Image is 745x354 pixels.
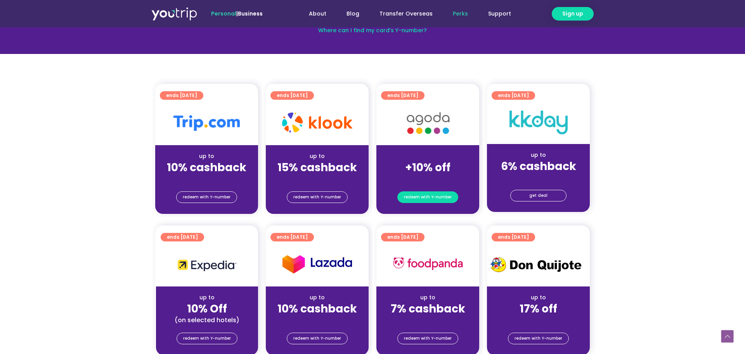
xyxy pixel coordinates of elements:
a: Business [238,10,263,17]
strong: 10% cashback [167,160,246,175]
a: ends [DATE] [381,91,424,100]
div: up to [272,293,362,302]
div: (for stays only) [272,175,362,183]
a: redeem with Y-number [287,191,348,203]
a: Blog [336,7,369,21]
strong: 10% Off [187,301,227,316]
div: up to [493,293,584,302]
span: | [211,10,263,17]
span: redeem with Y-number [404,333,452,344]
a: Support [478,7,521,21]
a: ends [DATE] [270,233,314,241]
a: About [299,7,336,21]
a: redeem with Y-number [508,333,569,344]
strong: 10% cashback [277,301,357,316]
strong: 15% cashback [277,160,357,175]
span: ends [DATE] [277,91,308,100]
a: Sign up [552,7,594,21]
strong: 6% cashback [501,159,576,174]
a: ends [DATE] [161,233,204,241]
a: redeem with Y-number [397,333,458,344]
div: (for stays only) [272,316,362,324]
nav: Menu [284,7,521,21]
span: ends [DATE] [498,91,529,100]
div: up to [272,152,362,160]
a: Perks [443,7,478,21]
div: up to [162,293,252,302]
a: get deal [510,190,567,201]
span: ends [DATE] [277,233,308,241]
a: ends [DATE] [381,233,424,241]
span: redeem with Y-number [183,333,231,344]
strong: +10% off [405,160,450,175]
span: ends [DATE] [387,233,418,241]
span: get deal [529,190,547,201]
span: redeem with Y-number [404,192,452,203]
span: Sign up [562,10,583,18]
strong: 7% cashback [391,301,465,316]
strong: 17% off [520,301,557,316]
span: redeem with Y-number [293,192,341,203]
div: (for stays only) [493,316,584,324]
a: redeem with Y-number [397,191,458,203]
a: ends [DATE] [492,233,535,241]
span: ends [DATE] [498,233,529,241]
a: ends [DATE] [270,91,314,100]
div: up to [161,152,252,160]
a: ends [DATE] [492,91,535,100]
div: (for stays only) [383,175,473,183]
span: ends [DATE] [167,233,198,241]
a: redeem with Y-number [176,191,237,203]
div: (for stays only) [383,316,473,324]
a: redeem with Y-number [287,333,348,344]
div: (on selected hotels) [162,316,252,324]
a: redeem with Y-number [177,333,237,344]
a: Transfer Overseas [369,7,443,21]
span: redeem with Y-number [293,333,341,344]
div: (for stays only) [493,174,584,182]
span: ends [DATE] [387,91,418,100]
div: up to [383,293,473,302]
span: ends [DATE] [166,91,197,100]
div: (for stays only) [161,175,252,183]
span: redeem with Y-number [183,192,230,203]
div: up to [493,151,584,159]
span: Personal [211,10,236,17]
a: ends [DATE] [160,91,203,100]
span: redeem with Y-number [515,333,562,344]
a: Where can I find my card’s Y-number? [318,26,427,34]
span: up to [421,152,435,160]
